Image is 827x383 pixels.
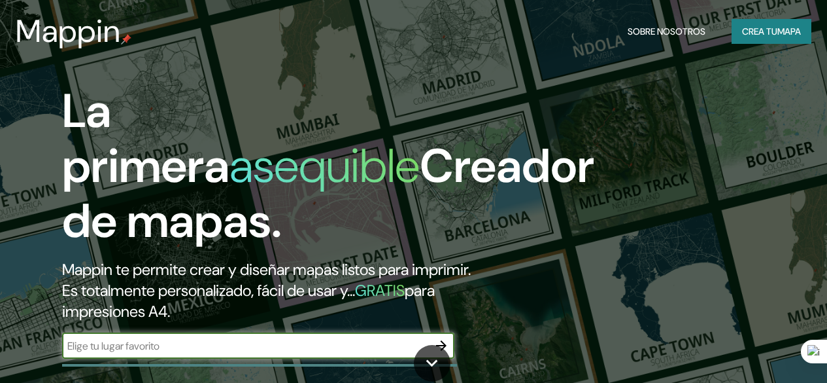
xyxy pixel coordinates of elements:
font: La primera [62,81,229,196]
font: GRATIS [355,280,405,301]
font: mapa [777,26,801,37]
font: para impresiones A4. [62,280,435,321]
iframe: Lanzador de widgets de ayuda [711,332,813,369]
input: Elige tu lugar favorito [62,338,428,354]
font: asequible [229,136,420,196]
font: Crea tu [742,26,777,37]
font: Creador de mapas. [62,136,594,251]
font: Mappin [16,10,121,52]
button: Sobre nosotros [622,19,711,44]
font: Sobre nosotros [628,26,705,37]
button: Crea tumapa [732,19,811,44]
font: Mappin te permite crear y diseñar mapas listos para imprimir. [62,259,471,280]
img: pin de mapeo [121,34,131,45]
font: Es totalmente personalizado, fácil de usar y... [62,280,355,301]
